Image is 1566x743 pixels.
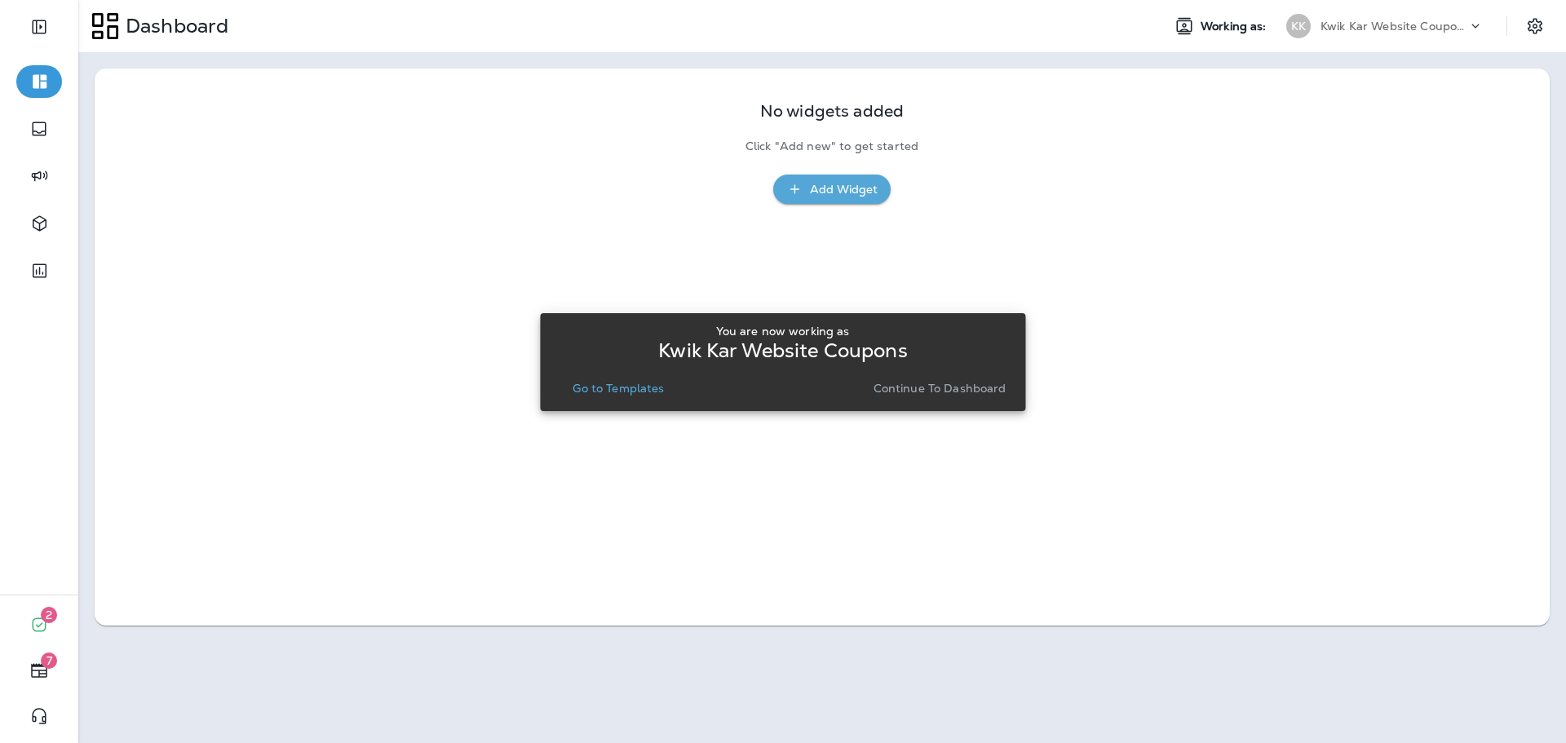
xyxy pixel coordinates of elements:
[41,652,57,669] span: 7
[658,344,907,357] p: Kwik Kar Website Coupons
[573,382,664,395] p: Go to Templates
[1320,20,1467,33] p: Kwik Kar Website Coupons
[16,11,62,43] button: Expand Sidebar
[1201,20,1270,33] span: Working as:
[874,382,1006,395] p: Continue to Dashboard
[716,325,849,338] p: You are now working as
[119,14,228,38] p: Dashboard
[1520,11,1550,41] button: Settings
[16,654,62,687] button: 7
[867,377,1013,400] button: Continue to Dashboard
[16,608,62,641] button: 2
[41,607,57,623] span: 2
[566,377,670,400] button: Go to Templates
[1286,14,1311,38] div: KK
